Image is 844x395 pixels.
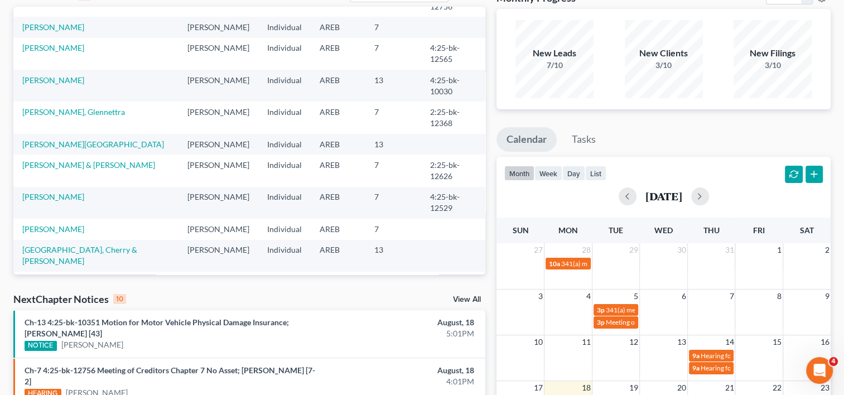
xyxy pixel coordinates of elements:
[724,381,735,394] span: 21
[311,38,365,70] td: AREB
[365,134,421,155] td: 13
[179,155,258,186] td: [PERSON_NAME]
[365,219,421,239] td: 7
[421,155,486,186] td: 2:25-bk-12626
[676,335,687,349] span: 13
[537,290,544,303] span: 3
[824,290,831,303] span: 9
[311,70,365,102] td: AREB
[609,225,623,235] span: Tue
[22,22,84,32] a: [PERSON_NAME]
[332,365,474,376] div: August, 18
[819,381,831,394] span: 23
[258,102,311,133] td: Individual
[61,339,123,350] a: [PERSON_NAME]
[332,317,474,328] div: August, 18
[676,243,687,257] span: 30
[258,272,311,292] td: Individual
[806,357,833,384] iframe: Intercom live chat
[701,351,788,360] span: Hearing for [PERSON_NAME]
[365,187,421,219] td: 7
[311,219,365,239] td: AREB
[179,102,258,133] td: [PERSON_NAME]
[692,364,700,372] span: 9a
[628,381,639,394] span: 19
[724,243,735,257] span: 31
[628,335,639,349] span: 12
[311,155,365,186] td: AREB
[365,70,421,102] td: 13
[258,70,311,102] td: Individual
[606,318,730,326] span: Meeting of Creditors for [PERSON_NAME]
[701,364,788,372] span: Hearing for [PERSON_NAME]
[515,60,594,71] div: 7/10
[581,381,592,394] span: 18
[645,190,682,202] h2: [DATE]
[311,187,365,219] td: AREB
[585,290,592,303] span: 4
[179,240,258,272] td: [PERSON_NAME]
[258,38,311,70] td: Individual
[365,272,421,292] td: 13
[724,335,735,349] span: 14
[22,160,155,170] a: [PERSON_NAME] & [PERSON_NAME]
[581,243,592,257] span: 28
[258,134,311,155] td: Individual
[824,243,831,257] span: 2
[625,60,703,71] div: 3/10
[692,351,700,360] span: 9a
[421,70,486,102] td: 4:25-bk-10030
[561,259,669,268] span: 341(a) meeting for [PERSON_NAME]
[311,134,365,155] td: AREB
[549,259,560,268] span: 10a
[13,292,126,306] div: NextChapter Notices
[22,192,84,201] a: [PERSON_NAME]
[179,134,258,155] td: [PERSON_NAME]
[562,166,585,181] button: day
[365,38,421,70] td: 7
[585,166,606,181] button: list
[311,272,365,292] td: AREB
[533,381,544,394] span: 17
[654,225,673,235] span: Wed
[515,47,594,60] div: New Leads
[728,290,735,303] span: 7
[179,272,258,292] td: [PERSON_NAME]
[179,17,258,37] td: [PERSON_NAME]
[453,296,481,304] a: View All
[421,187,486,219] td: 4:25-bk-12529
[22,139,164,149] a: [PERSON_NAME][GEOGRAPHIC_DATA]
[179,38,258,70] td: [PERSON_NAME]
[776,290,783,303] span: 8
[22,43,84,52] a: [PERSON_NAME]
[332,328,474,339] div: 5:01PM
[311,17,365,37] td: AREB
[496,127,557,152] a: Calendar
[258,155,311,186] td: Individual
[753,225,765,235] span: Fri
[562,127,606,152] a: Tasks
[533,335,544,349] span: 10
[311,240,365,272] td: AREB
[22,245,137,266] a: [GEOGRAPHIC_DATA], Cherry & [PERSON_NAME]
[179,70,258,102] td: [PERSON_NAME]
[771,335,783,349] span: 15
[681,290,687,303] span: 6
[776,243,783,257] span: 1
[311,102,365,133] td: AREB
[800,225,814,235] span: Sat
[25,317,289,338] a: Ch-13 4:25-bk-10351 Motion for Motor Vehicle Physical Damage Insurance; [PERSON_NAME] [43]
[179,219,258,239] td: [PERSON_NAME]
[734,60,812,71] div: 3/10
[597,318,605,326] span: 3p
[625,47,703,60] div: New Clients
[421,38,486,70] td: 4:25-bk-12565
[365,102,421,133] td: 7
[504,166,534,181] button: month
[22,224,84,234] a: [PERSON_NAME]
[258,187,311,219] td: Individual
[25,341,57,351] div: NOTICE
[597,306,605,314] span: 3p
[703,225,720,235] span: Thu
[513,225,529,235] span: Sun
